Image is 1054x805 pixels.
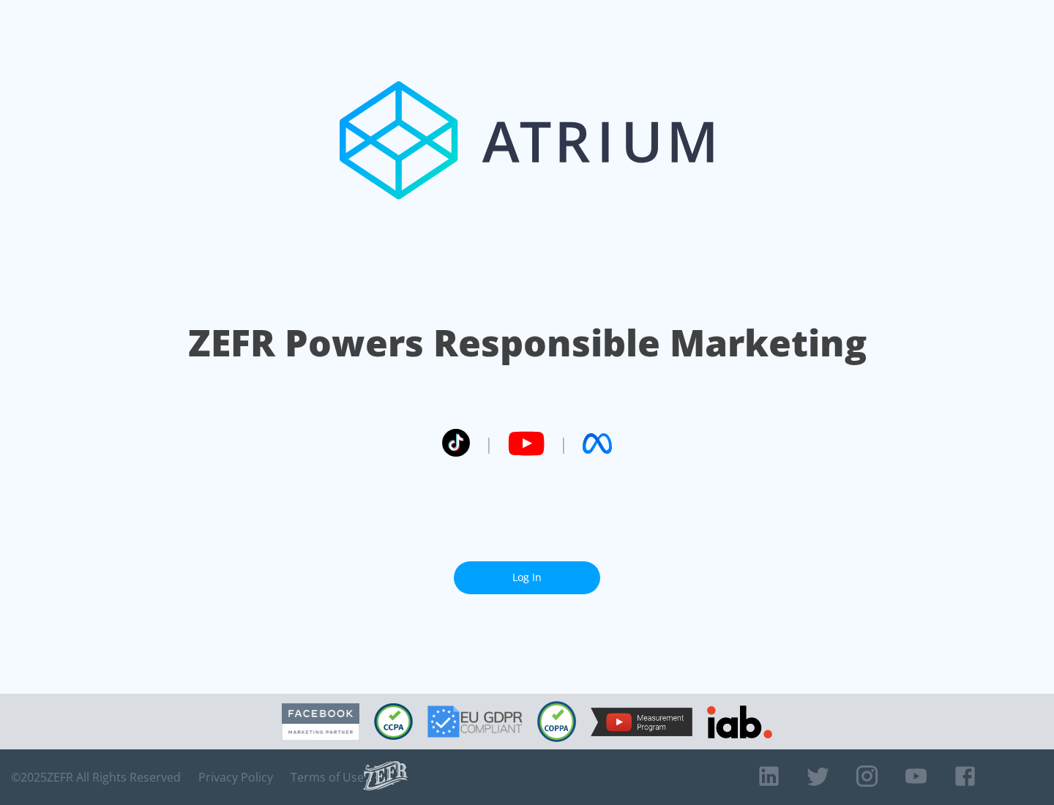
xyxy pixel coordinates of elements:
img: CCPA Compliant [374,703,413,740]
img: Facebook Marketing Partner [282,703,359,741]
span: | [559,433,568,454]
img: IAB [707,705,772,738]
span: | [485,433,493,454]
a: Log In [454,561,600,594]
img: YouTube Measurement Program [591,708,692,736]
img: GDPR Compliant [427,705,523,738]
img: COPPA Compliant [537,701,576,742]
h1: ZEFR Powers Responsible Marketing [188,318,867,368]
a: Terms of Use [291,770,364,785]
span: © 2025 ZEFR All Rights Reserved [11,770,181,785]
a: Privacy Policy [198,770,273,785]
